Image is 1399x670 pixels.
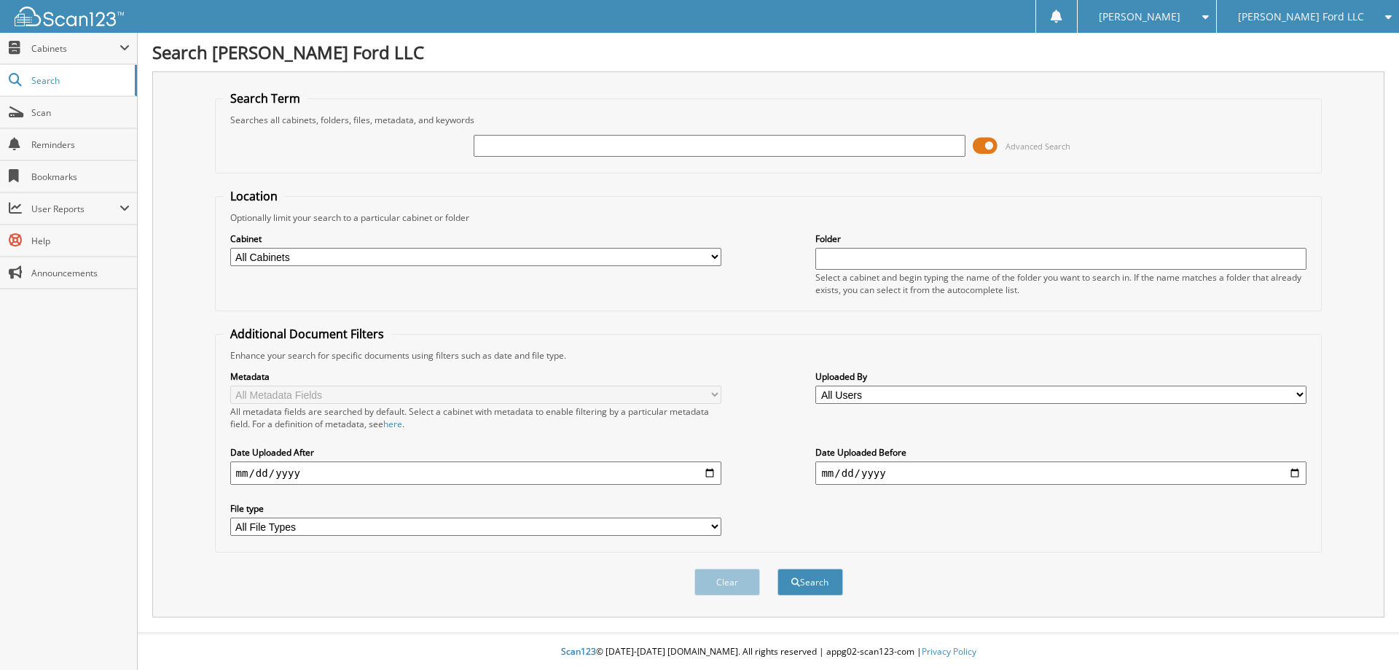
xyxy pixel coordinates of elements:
[777,569,843,596] button: Search
[31,106,130,119] span: Scan
[31,267,130,279] span: Announcements
[223,114,1314,126] div: Searches all cabinets, folders, files, metadata, and keywords
[31,235,130,247] span: Help
[815,271,1306,296] div: Select a cabinet and begin typing the name of the folder you want to search in. If the name match...
[223,211,1314,224] div: Optionally limit your search to a particular cabinet or folder
[922,645,976,658] a: Privacy Policy
[230,502,721,515] label: File type
[1238,12,1364,21] span: [PERSON_NAME] Ford LLC
[383,418,402,430] a: here
[223,90,307,106] legend: Search Term
[152,40,1384,64] h1: Search [PERSON_NAME] Ford LLC
[561,645,596,658] span: Scan123
[31,74,128,87] span: Search
[1006,141,1070,152] span: Advanced Search
[31,203,119,215] span: User Reports
[31,42,119,55] span: Cabinets
[230,233,721,245] label: Cabinet
[223,188,285,204] legend: Location
[223,349,1314,362] div: Enhance your search for specific documents using filters such as date and file type.
[230,446,721,459] label: Date Uploaded After
[138,634,1399,670] div: © [DATE]-[DATE] [DOMAIN_NAME]. All rights reserved | appg02-scan123-com |
[230,405,721,430] div: All metadata fields are searched by default. Select a cabinet with metadata to enable filtering b...
[31,171,130,183] span: Bookmarks
[815,370,1306,383] label: Uploaded By
[223,326,391,342] legend: Additional Document Filters
[31,139,130,151] span: Reminders
[230,370,721,383] label: Metadata
[15,7,124,26] img: scan123-logo-white.svg
[694,569,760,596] button: Clear
[230,461,721,485] input: start
[815,446,1306,459] label: Date Uploaded Before
[1099,12,1180,21] span: [PERSON_NAME]
[815,233,1306,245] label: Folder
[815,461,1306,485] input: end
